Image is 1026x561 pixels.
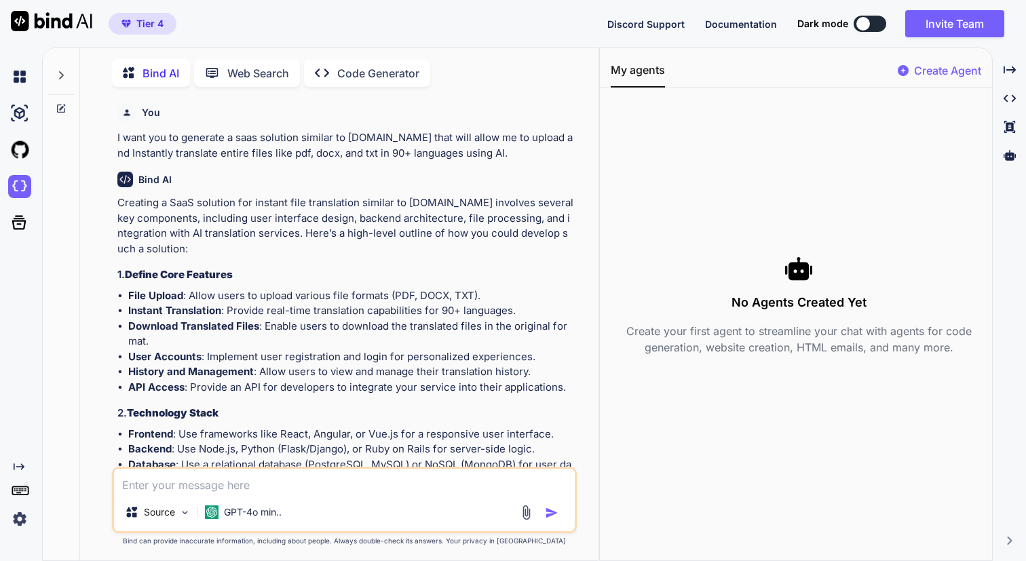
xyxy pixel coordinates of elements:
p: Web Search [227,65,289,81]
button: Invite Team [905,10,1004,37]
strong: Frontend [128,427,173,440]
p: Create your first agent to streamline your chat with agents for code generation, website creation... [611,323,987,355]
p: Bind AI [142,65,179,81]
strong: File Upload [128,289,183,302]
p: I want you to generate a saas solution similar to [DOMAIN_NAME] that will allow me to upload and ... [117,130,573,161]
strong: History and Management [128,365,254,378]
span: Dark mode [797,17,848,31]
li: : Enable users to download the translated files in the original format. [128,319,573,349]
h3: 1. [117,267,573,283]
strong: Database [128,458,176,471]
li: : Implement user registration and login for personalized experiences. [128,349,573,365]
img: premium [121,20,131,28]
span: Tier 4 [136,17,164,31]
li: : Use frameworks like React, Angular, or Vue.js for a responsive user interface. [128,427,573,442]
p: Code Generator [337,65,419,81]
strong: API Access [128,381,185,393]
button: premiumTier 4 [109,13,176,35]
strong: User Accounts [128,350,202,363]
img: settings [8,507,31,530]
li: : Use Node.js, Python (Flask/Django), or Ruby on Rails for server-side logic. [128,442,573,457]
h3: 2. [117,406,573,421]
h6: You [142,106,160,119]
p: GPT-4o min.. [224,505,282,519]
img: chat [8,65,31,88]
img: Bind AI [11,11,92,31]
strong: Instant Translation [128,304,221,317]
img: githubLight [8,138,31,161]
strong: Download Translated Files [128,320,259,332]
button: Documentation [705,17,777,31]
img: ai-studio [8,102,31,125]
li: : Allow users to upload various file formats (PDF, DOCX, TXT). [128,288,573,304]
h3: No Agents Created Yet [611,293,987,312]
img: GPT-4o mini [205,505,218,519]
span: Discord Support [607,18,685,30]
img: attachment [518,505,534,520]
p: Bind can provide inaccurate information, including about people. Always double-check its answers.... [112,536,576,546]
p: Creating a SaaS solution for instant file translation similar to [DOMAIN_NAME] involves several k... [117,195,573,256]
img: Pick Models [179,507,191,518]
img: darkCloudIdeIcon [8,175,31,198]
li: : Provide an API for developers to integrate your service into their applications. [128,380,573,395]
li: : Use a relational database (PostgreSQL, MySQL) or NoSQL (MongoDB) for user data and translation ... [128,457,573,488]
strong: Technology Stack [127,406,218,419]
li: : Allow users to view and manage their translation history. [128,364,573,380]
button: My agents [611,62,665,88]
span: Documentation [705,18,777,30]
strong: Backend [128,442,172,455]
h6: Bind AI [138,173,172,187]
li: : Provide real-time translation capabilities for 90+ languages. [128,303,573,319]
button: Discord Support [607,17,685,31]
p: Create Agent [914,62,981,79]
img: icon [545,506,558,520]
p: Source [144,505,175,519]
strong: Define Core Features [125,268,233,281]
